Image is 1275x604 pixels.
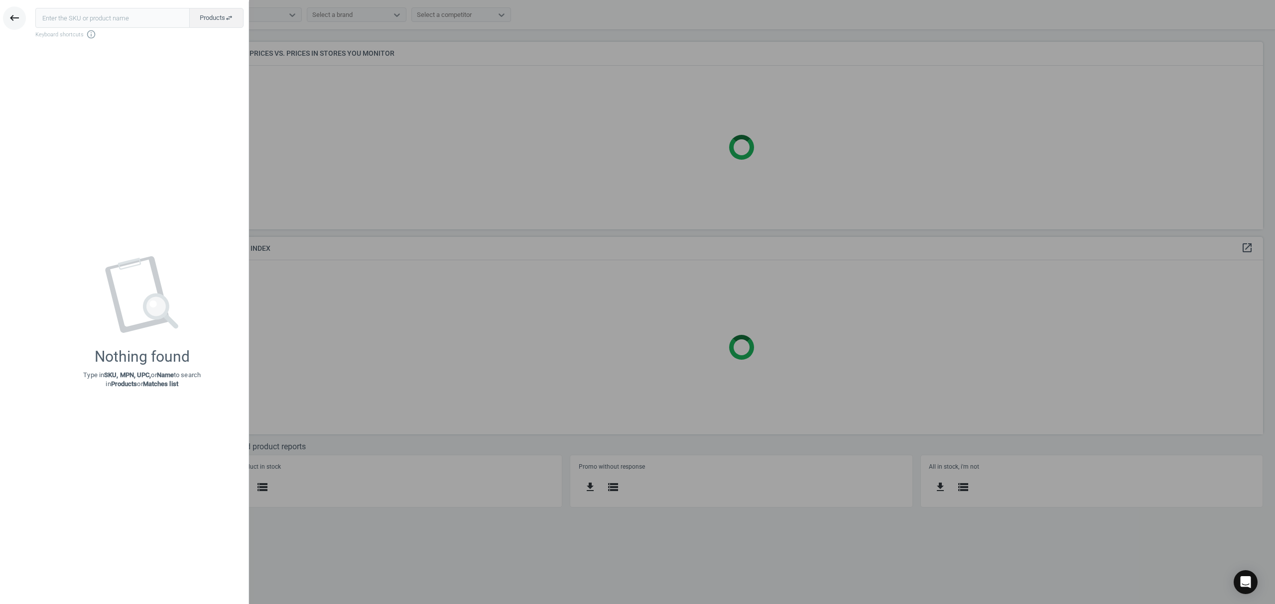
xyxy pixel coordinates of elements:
[157,371,174,379] strong: Name
[200,13,233,22] span: Products
[8,12,20,24] i: keyboard_backspace
[95,348,190,366] div: Nothing found
[111,380,137,388] strong: Products
[86,29,96,39] i: info_outline
[35,8,190,28] input: Enter the SKU or product name
[225,14,233,22] i: swap_horiz
[35,29,244,39] span: Keyboard shortcuts
[1234,570,1258,594] div: Open Intercom Messenger
[83,371,201,389] p: Type in or to search in or
[104,371,151,379] strong: SKU, MPN, UPC,
[189,8,244,28] button: Productsswap_horiz
[143,380,178,388] strong: Matches list
[3,6,26,30] button: keyboard_backspace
